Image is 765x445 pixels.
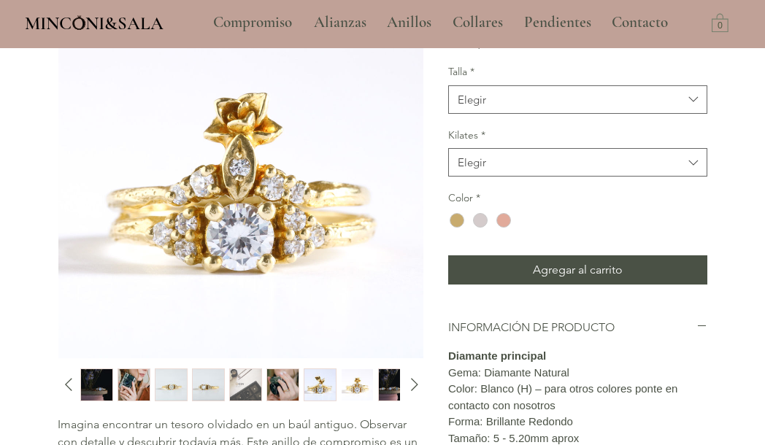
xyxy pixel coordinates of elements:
button: Miniatura: Anillo de compromiso estilo vintage: Un clásico inspirado en la naturaleza [118,368,150,401]
a: Contacto [601,4,680,41]
p: Compromiso [206,4,299,41]
p: Anillos [380,4,439,41]
img: Minconi Sala [73,15,85,30]
div: 5 / 10 [229,368,262,401]
legend: Color [448,191,480,206]
nav: Sitio [174,4,708,41]
a: Alianzas [303,4,376,41]
img: Miniatura: Anillo de compromiso estilo vintage: Un clásico inspirado en la naturaleza [81,369,112,400]
button: Agregar al carrito [448,255,707,285]
button: Miniatura: Anillo de compromiso estilo vintage: Un clásico inspirado en la naturaleza [192,368,225,401]
div: 9 / 10 [378,368,411,401]
button: Miniatura: Anillo de compromiso estilo vintage: Un clásico inspirado en la naturaleza [155,368,188,401]
label: Kilates [448,128,707,143]
img: Miniatura: Anillo de compromiso estilo vintage: Un clásico inspirado en la naturaleza [155,369,187,400]
strong: Diamante principal [448,349,546,362]
p: Forma: Brillante Redondo [448,414,707,430]
div: 6 / 10 [266,368,299,401]
button: Miniatura: Anillo de compromiso estilo vintage: Un clásico inspirado en la naturaleza [304,368,337,401]
div: 2 / 10 [118,368,150,401]
a: Carrito con 0 ítems [712,12,729,32]
text: 0 [718,21,723,31]
p: Pendientes [517,4,599,41]
button: Kilates [448,148,707,177]
button: Miniatura: Anillo de compromiso estilo vintage: Un clásico inspirado en la naturaleza [80,368,113,401]
a: Pendientes [513,4,601,41]
button: Talla [448,85,707,114]
button: Miniatura: Anillo de compromiso estilo vintage: Un clásico inspirado en la naturaleza [266,368,299,401]
div: 1 / 10 [80,368,113,401]
div: 7 / 10 [304,368,337,401]
button: Diapositiva anterior [58,374,77,395]
img: Miniatura: Anillo de compromiso estilo vintage: Un clásico inspirado en la naturaleza [342,369,373,400]
img: Miniatura: Anillo de compromiso estilo vintage: Un clásico inspirado en la naturaleza [118,369,150,400]
img: Miniatura: Anillo de compromiso estilo vintage: Un clásico inspirado en la naturaleza [379,369,410,400]
button: INFORMACIÓN DE PRODUCTO [448,320,707,336]
label: Talla [448,65,707,80]
p: Alianzas [307,4,374,41]
div: 8 / 10 [341,368,374,401]
button: Miniatura: Anillo de compromiso estilo vintage: Un clásico inspirado en la naturaleza [341,368,374,401]
span: Agregar al carrito [533,261,623,279]
button: Miniatura: Anillo de compromiso estilo vintage: Un clásico inspirado en la naturaleza [378,368,411,401]
img: Miniatura: Anillo de compromiso estilo vintage: Un clásico inspirado en la naturaleza [193,369,224,400]
a: MINCONI&SALA [25,9,164,34]
img: Miniatura: Anillo de compromiso estilo vintage: Un clásico inspirado en la naturaleza [304,369,336,400]
div: 3 / 10 [155,368,188,401]
p: Contacto [604,4,675,41]
button: Miniatura: Anillo de compromiso estilo vintage: Un clásico inspirado en la naturaleza [229,368,262,401]
a: Anillos [376,4,442,41]
div: 4 / 10 [192,368,225,401]
img: Miniatura: Anillo de compromiso estilo vintage: Un clásico inspirado en la naturaleza [230,369,261,400]
button: Diapositiva siguiente [404,374,423,395]
p: Collares [445,4,510,41]
p: Gema: Diamante Natural [448,365,707,382]
a: Collares [442,4,513,41]
h2: INFORMACIÓN DE PRODUCTO [448,320,696,336]
div: Elegir [458,92,486,107]
div: Elegir [458,155,486,170]
a: Compromiso [202,4,303,41]
p: Color: Blanco (H) – para otros colores ponte en contacto con nosotros [448,381,707,414]
span: MINCONI&SALA [25,12,164,34]
img: Miniatura: Anillo de compromiso estilo vintage: Un clásico inspirado en la naturaleza [267,369,299,400]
